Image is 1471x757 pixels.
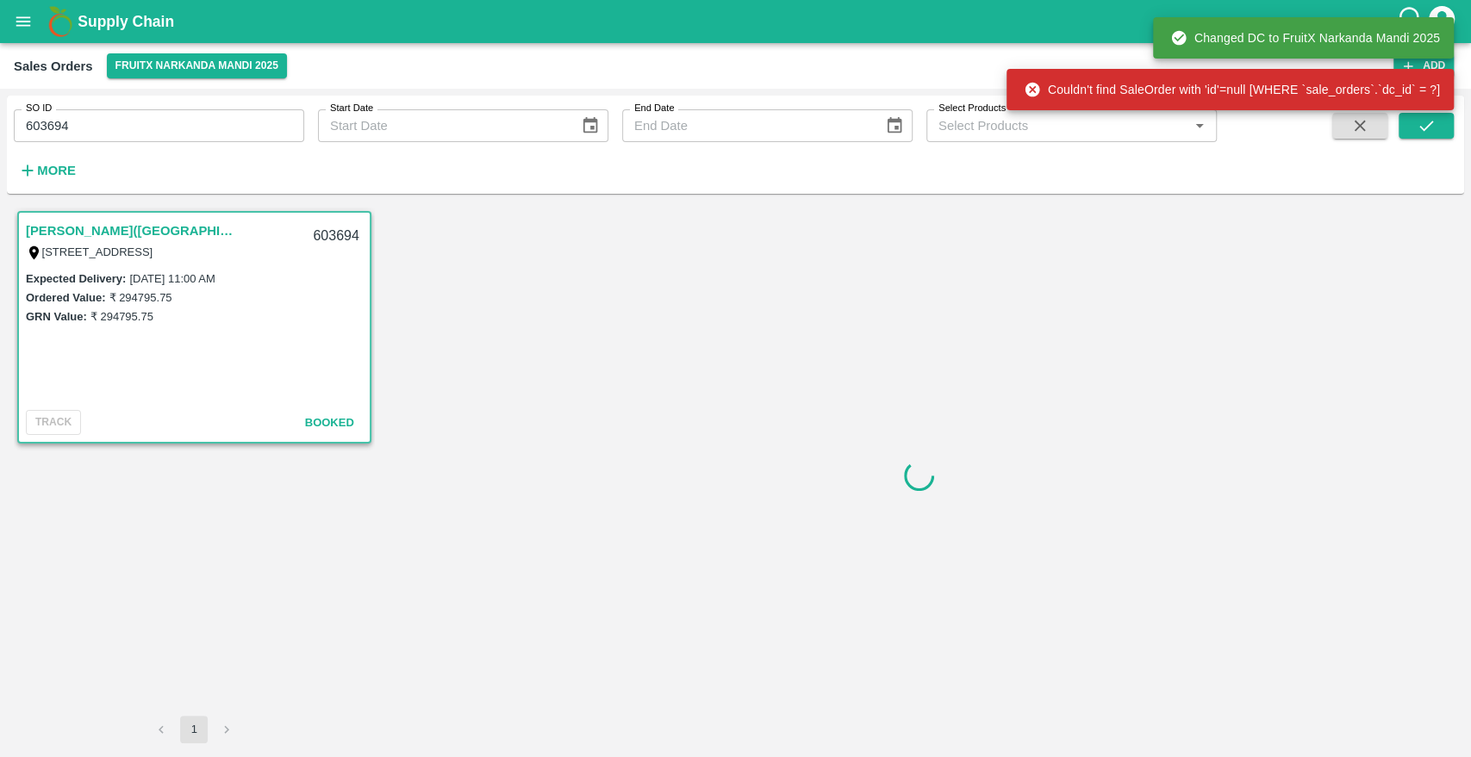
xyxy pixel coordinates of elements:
[26,291,105,304] label: Ordered Value:
[305,416,354,429] span: Booked
[932,115,1183,137] input: Select Products
[1188,115,1211,137] button: Open
[1396,6,1426,37] div: customer-support
[3,2,43,41] button: open drawer
[90,310,153,323] label: ₹ 294795.75
[302,216,369,257] div: 603694
[574,109,607,142] button: Choose date
[145,716,243,743] nav: pagination navigation
[634,102,674,115] label: End Date
[1024,74,1440,105] div: Couldn't find SaleOrder with 'id'=null [WHERE `sale_orders`.`dc_id` = ?]
[622,109,871,142] input: End Date
[37,164,76,177] strong: More
[26,102,52,115] label: SO ID
[78,13,174,30] b: Supply Chain
[109,291,171,304] label: ₹ 294795.75
[878,109,911,142] button: Choose date
[14,156,80,185] button: More
[330,102,373,115] label: Start Date
[938,102,1006,115] label: Select Products
[26,272,126,285] label: Expected Delivery :
[78,9,1396,34] a: Supply Chain
[1426,3,1457,40] div: account of current user
[42,245,153,258] label: [STREET_ADDRESS]
[26,310,87,323] label: GRN Value:
[318,109,567,142] input: Start Date
[14,109,304,142] input: Enter SO ID
[26,220,241,242] a: [PERSON_NAME]([GEOGRAPHIC_DATA])
[43,4,78,39] img: logo
[180,716,208,743] button: page 1
[107,53,287,78] button: Select DC
[14,55,93,78] div: Sales Orders
[129,272,215,285] label: [DATE] 11:00 AM
[1170,22,1440,53] div: Changed DC to FruitX Narkanda Mandi 2025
